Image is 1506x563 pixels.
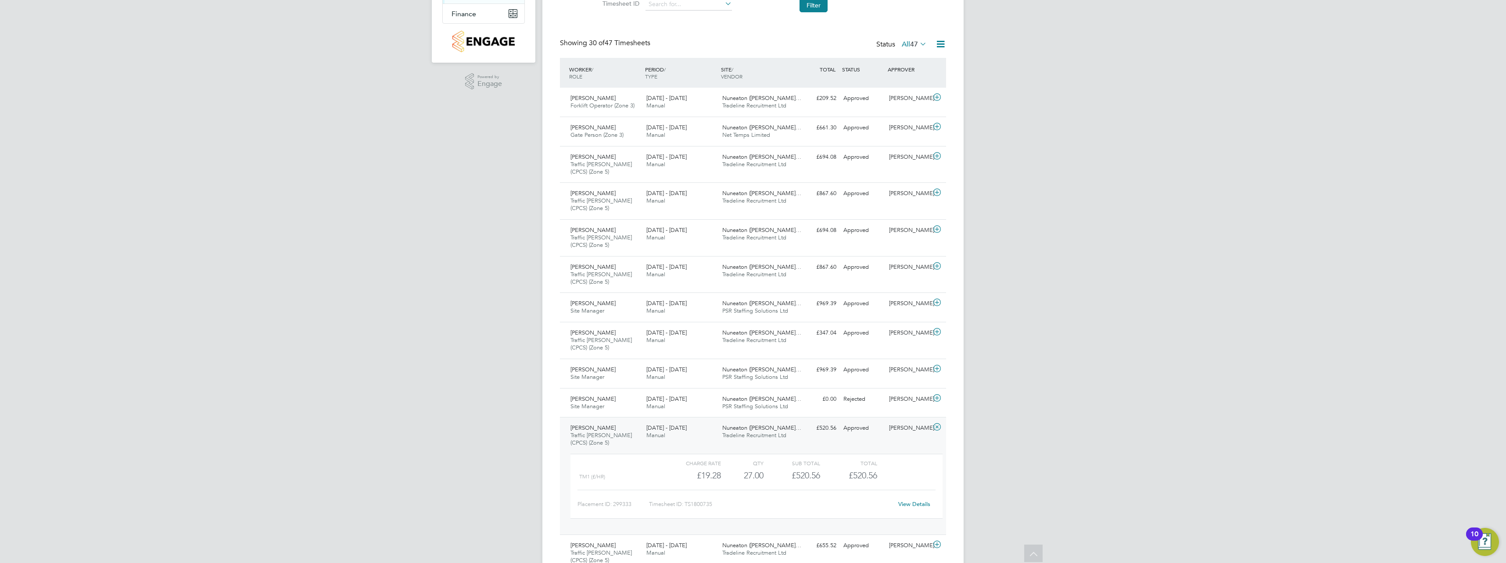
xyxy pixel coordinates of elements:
[722,424,801,431] span: Nuneaton ([PERSON_NAME]…
[722,124,801,131] span: Nuneaton ([PERSON_NAME]…
[570,124,616,131] span: [PERSON_NAME]
[570,395,616,403] span: [PERSON_NAME]
[886,363,931,377] div: [PERSON_NAME]
[898,500,930,508] a: View Details
[646,234,665,241] span: Manual
[794,91,840,106] div: £209.52
[794,121,840,135] div: £661.30
[840,260,886,274] div: Approved
[910,40,918,49] span: 47
[722,336,786,344] span: Tradeline Recruitment Ltd
[820,458,877,468] div: Total
[722,307,788,314] span: PSR Staffing Solutions Ltd
[719,61,795,84] div: SITE
[886,538,931,553] div: [PERSON_NAME]
[886,150,931,164] div: [PERSON_NAME]
[840,296,886,311] div: Approved
[570,542,616,549] span: [PERSON_NAME]
[840,150,886,164] div: Approved
[645,73,657,80] span: TYPE
[876,39,929,51] div: Status
[722,234,786,241] span: Tradeline Recruitment Ltd
[646,189,687,197] span: [DATE] - [DATE]
[886,296,931,311] div: [PERSON_NAME]
[722,549,786,556] span: Tradeline Recruitment Ltd
[577,497,649,511] div: Placement ID: 299333
[721,468,764,483] div: 27.00
[570,94,616,102] span: [PERSON_NAME]
[721,73,742,80] span: VENDOR
[722,153,801,160] span: Nuneaton ([PERSON_NAME]…
[721,458,764,468] div: QTY
[840,91,886,106] div: Approved
[840,223,886,238] div: Approved
[794,223,840,238] div: £694.08
[570,366,616,373] span: [PERSON_NAME]
[722,431,786,439] span: Tradeline Recruitment Ltd
[646,124,687,131] span: [DATE] - [DATE]
[722,329,801,336] span: Nuneaton ([PERSON_NAME]…
[840,186,886,201] div: Approved
[840,421,886,435] div: Approved
[465,73,502,90] a: Powered byEngage
[886,223,931,238] div: [PERSON_NAME]
[570,271,632,285] span: Traffic [PERSON_NAME] (CPCS) (Zone 5)
[849,470,877,481] span: £520.56
[820,66,835,73] span: TOTAL
[794,260,840,274] div: £867.60
[570,307,604,314] span: Site Manager
[886,91,931,106] div: [PERSON_NAME]
[646,431,665,439] span: Manual
[589,39,650,47] span: 47 Timesheets
[570,336,632,351] span: Traffic [PERSON_NAME] (CPCS) (Zone 5)
[646,263,687,271] span: [DATE] - [DATE]
[886,121,931,135] div: [PERSON_NAME]
[722,226,801,234] span: Nuneaton ([PERSON_NAME]…
[794,421,840,435] div: £520.56
[794,296,840,311] div: £969.39
[560,39,652,48] div: Showing
[646,271,665,278] span: Manual
[794,186,840,201] div: £867.60
[646,299,687,307] span: [DATE] - [DATE]
[731,66,733,73] span: /
[570,153,616,160] span: [PERSON_NAME]
[579,474,605,480] span: TM1 (£/HR)
[886,260,931,274] div: [PERSON_NAME]
[646,102,665,109] span: Manual
[646,395,687,403] span: [DATE] - [DATE]
[646,424,687,431] span: [DATE] - [DATE]
[592,66,593,73] span: /
[646,307,665,314] span: Manual
[646,366,687,373] span: [DATE] - [DATE]
[646,131,665,139] span: Manual
[794,363,840,377] div: £969.39
[570,431,632,446] span: Traffic [PERSON_NAME] (CPCS) (Zone 5)
[886,61,931,77] div: APPROVER
[722,94,801,102] span: Nuneaton ([PERSON_NAME]…
[722,373,788,381] span: PSR Staffing Solutions Ltd
[570,299,616,307] span: [PERSON_NAME]
[722,271,786,278] span: Tradeline Recruitment Ltd
[452,31,514,52] img: countryside-properties-logo-retina.png
[570,373,604,381] span: Site Manager
[570,131,624,139] span: Gate Person (Zone 3)
[794,150,840,164] div: £694.08
[722,395,801,403] span: Nuneaton ([PERSON_NAME]…
[840,121,886,135] div: Approved
[570,189,616,197] span: [PERSON_NAME]
[477,73,502,81] span: Powered by
[664,468,721,483] div: £19.28
[443,4,524,23] button: Finance
[840,392,886,406] div: Rejected
[570,403,604,410] span: Site Manager
[570,197,632,212] span: Traffic [PERSON_NAME] (CPCS) (Zone 5)
[649,497,893,511] div: Timesheet ID: TS1800735
[569,73,582,80] span: ROLE
[722,197,786,204] span: Tradeline Recruitment Ltd
[722,102,786,109] span: Tradeline Recruitment Ltd
[646,403,665,410] span: Manual
[646,329,687,336] span: [DATE] - [DATE]
[664,458,721,468] div: Charge rate
[646,336,665,344] span: Manual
